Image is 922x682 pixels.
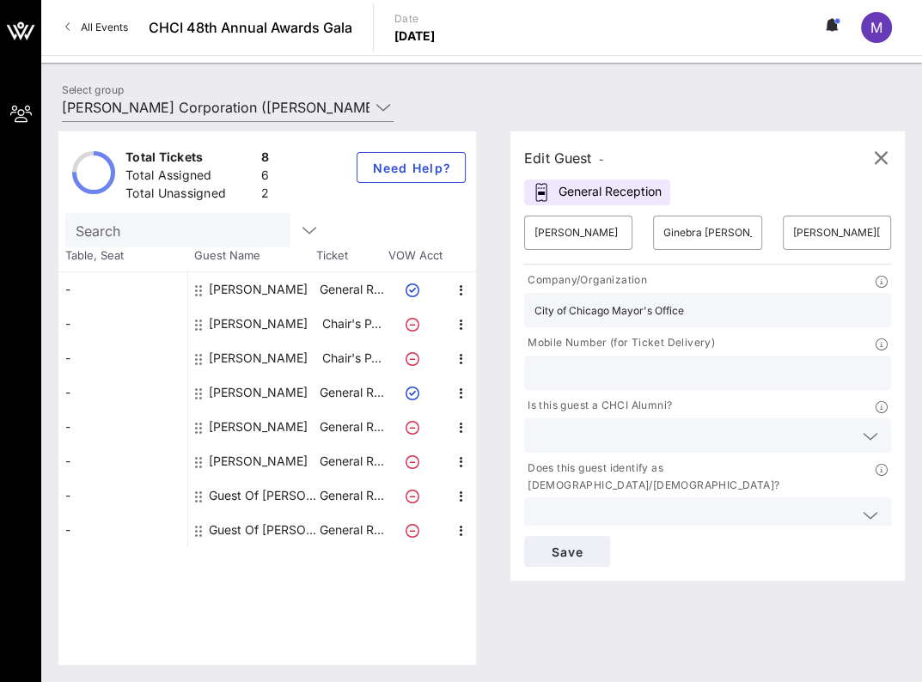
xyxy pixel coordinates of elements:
[209,341,308,375] div: Marisol Sanchez
[394,10,436,27] p: Date
[317,341,386,375] p: Chair's P…
[58,410,187,444] div: -
[58,478,187,513] div: -
[209,410,308,444] div: Reggie Love
[209,478,317,513] div: Guest Of McDonald's Corporation
[209,513,317,547] div: Guest Of McDonald's Corporation
[524,146,604,170] div: Edit Guest
[125,185,254,206] div: Total Unassigned
[534,219,622,247] input: First Name*
[209,272,308,307] div: Alisa La
[187,247,316,265] span: Guest Name
[357,152,466,183] button: Need Help?
[385,247,445,265] span: VOW Acct
[58,444,187,478] div: -
[261,149,269,170] div: 8
[524,271,647,289] p: Company/Organization
[317,272,386,307] p: General R…
[861,12,892,43] div: M
[58,513,187,547] div: -
[81,21,128,33] span: All Events
[58,307,187,341] div: -
[149,17,352,38] span: CHCI 48th Annual Awards Gala
[870,19,882,36] span: M
[663,219,751,247] input: Last Name*
[58,375,187,410] div: -
[58,272,187,307] div: -
[371,161,451,175] span: Need Help?
[209,444,308,478] div: Santiago Negre
[524,334,715,352] p: Mobile Number (for Ticket Delivery)
[125,149,254,170] div: Total Tickets
[524,397,672,415] p: Is this guest a CHCI Alumni?
[62,83,124,96] label: Select group
[524,460,876,494] p: Does this guest identify as [DEMOGRAPHIC_DATA]/[DEMOGRAPHIC_DATA]?
[538,545,596,559] span: Save
[209,375,308,410] div: Mauricio Villacres
[317,410,386,444] p: General R…
[524,536,610,567] button: Save
[209,307,308,341] div: Carlos Mateos
[793,219,881,247] input: Email*
[125,167,254,188] div: Total Assigned
[317,444,386,478] p: General R…
[58,247,187,265] span: Table, Seat
[317,307,386,341] p: Chair's P…
[261,167,269,188] div: 6
[394,27,436,45] p: [DATE]
[317,478,386,513] p: General R…
[55,14,138,41] a: All Events
[524,180,670,205] div: General Reception
[317,513,386,547] p: General R…
[261,185,269,206] div: 2
[317,375,386,410] p: General R…
[316,247,385,265] span: Ticket
[58,341,187,375] div: -
[599,153,604,166] span: -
